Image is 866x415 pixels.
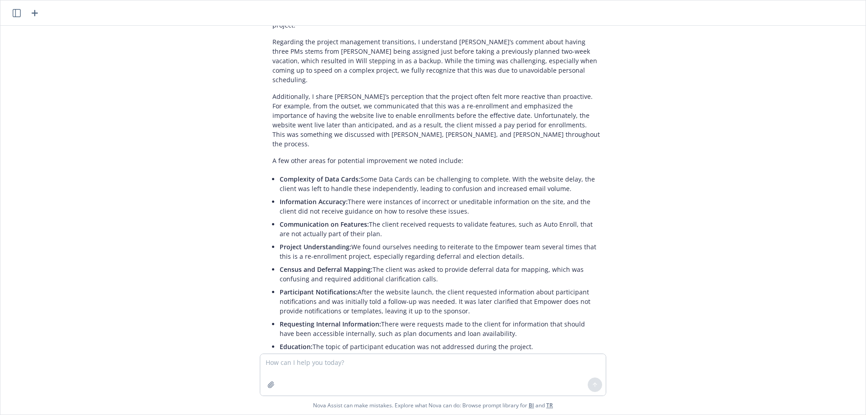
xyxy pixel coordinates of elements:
li: The client was asked to provide deferral data for mapping, which was confusing and required addit... [280,263,601,285]
li: We found ourselves needing to reiterate to the Empower team several times that this is a re-enrol... [280,240,601,263]
li: After the website launch, the client requested information about participant notifications and wa... [280,285,601,317]
span: Census and Deferral Mapping: [280,265,373,274]
p: Regarding the project management transitions, I understand [PERSON_NAME]’s comment about having t... [272,37,601,84]
span: Nova Assist can make mistakes. Explore what Nova can do: Browse prompt library for and [313,396,553,415]
span: Information Accuracy: [280,197,348,206]
span: Education: [280,342,313,351]
li: The client received requests to validate features, such as Auto Enroll, that are not actually par... [280,218,601,240]
span: Project Understanding: [280,242,351,251]
span: Requesting Internal Information: [280,320,381,328]
li: There were requests made to the client for information that should have been accessible internall... [280,317,601,340]
a: BI [529,401,534,409]
span: Complexity of Data Cards: [280,175,360,183]
li: Some Data Cards can be challenging to complete. With the website delay, the client was left to ha... [280,173,601,195]
li: The topic of participant education was not addressed during the project. [280,340,601,353]
span: Communication on Features: [280,220,369,228]
p: A few other areas for potential improvement we noted include: [272,156,601,165]
li: There were instances of incorrect or uneditable information on the site, and the client did not r... [280,195,601,218]
p: Additionally, I share [PERSON_NAME]’s perception that the project often felt more reactive than p... [272,92,601,149]
a: TR [546,401,553,409]
span: Participant Notifications: [280,288,358,296]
